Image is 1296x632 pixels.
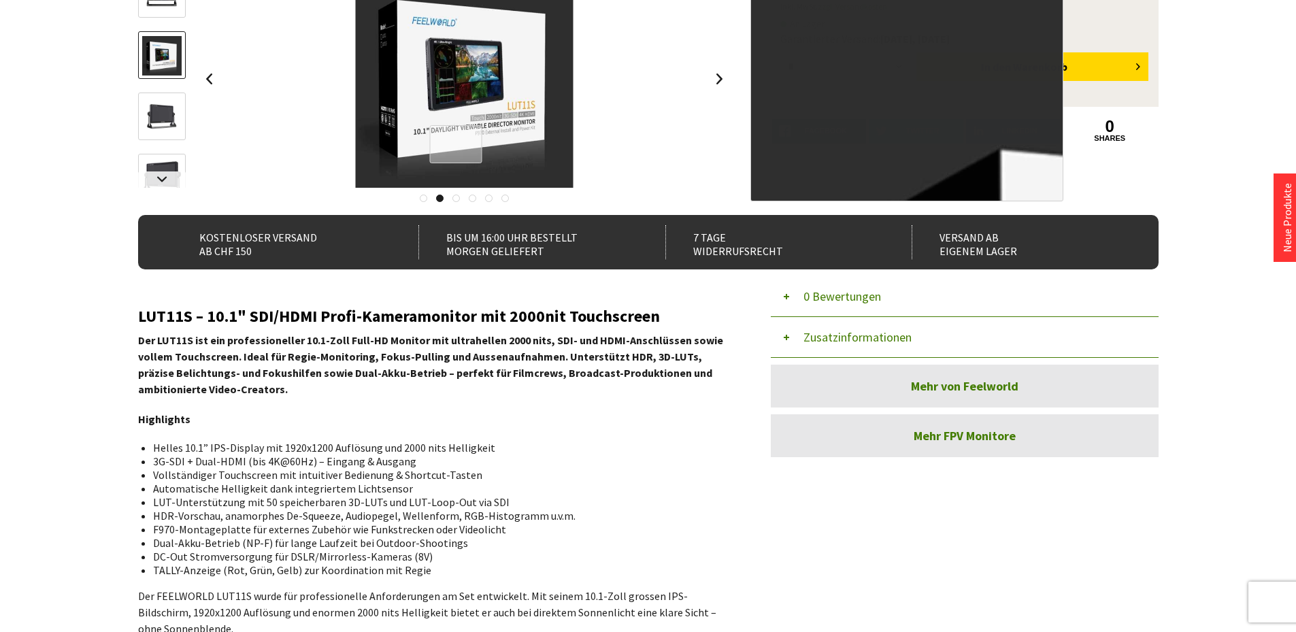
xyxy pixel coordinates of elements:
[771,317,1159,358] button: Zusatzinformationen
[153,550,719,563] li: DC-Out Stromversorgung für DSLR/Mirrorless-Kameras (8V)
[1063,134,1157,143] a: shares
[418,225,635,259] div: Bis um 16:00 Uhr bestellt Morgen geliefert
[153,495,719,509] li: LUT-Unterstützung mit 50 speicherbaren 3D-LUTs und LUT-Loop-Out via SDI
[138,333,723,396] strong: Der LUT11S ist ein professioneller 10.1-Zoll Full-HD Monitor mit ultrahellen 2000 nits, SDI- und ...
[172,225,389,259] div: Kostenloser Versand ab CHF 150
[912,225,1129,259] div: Versand ab eigenem Lager
[153,563,719,577] li: TALLY-Anzeige (Rot, Grün, Gelb) zur Koordination mit Regie
[665,225,882,259] div: 7 Tage Widerrufsrecht
[1280,183,1294,252] a: Neue Produkte
[138,412,190,426] strong: Highlights
[153,509,719,522] li: HDR-Vorschau, anamorphes De-Squeeze, Audiopegel, Wellenform, RGB-Histogramm u.v.m.
[153,454,719,468] li: 3G-SDI + Dual-HDMI (bis 4K@60Hz) – Eingang & Ausgang
[153,441,719,454] li: Helles 10.1” IPS-Display mit 1920x1200 Auflösung und 2000 nits Helligkeit
[153,522,719,536] li: F970-Montageplatte für externes Zubehör wie Funkstrecken oder Videolicht
[138,307,730,325] h2: LUT11S – 10.1" SDI/HDMI Profi-Kameramonitor mit 2000nit Touchscreen
[153,468,719,482] li: Vollständiger Touchscreen mit intuitiver Bedienung & Shortcut-Tasten
[153,536,719,550] li: Dual-Akku-Betrieb (NP-F) für lange Laufzeit bei Outdoor-Shootings
[1063,119,1157,134] a: 0
[771,365,1159,408] a: Mehr von Feelworld
[771,276,1159,317] button: 0 Bewertungen
[771,414,1159,457] a: Mehr FPV Monitore
[153,482,719,495] li: Automatische Helligkeit dank integriertem Lichtsensor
